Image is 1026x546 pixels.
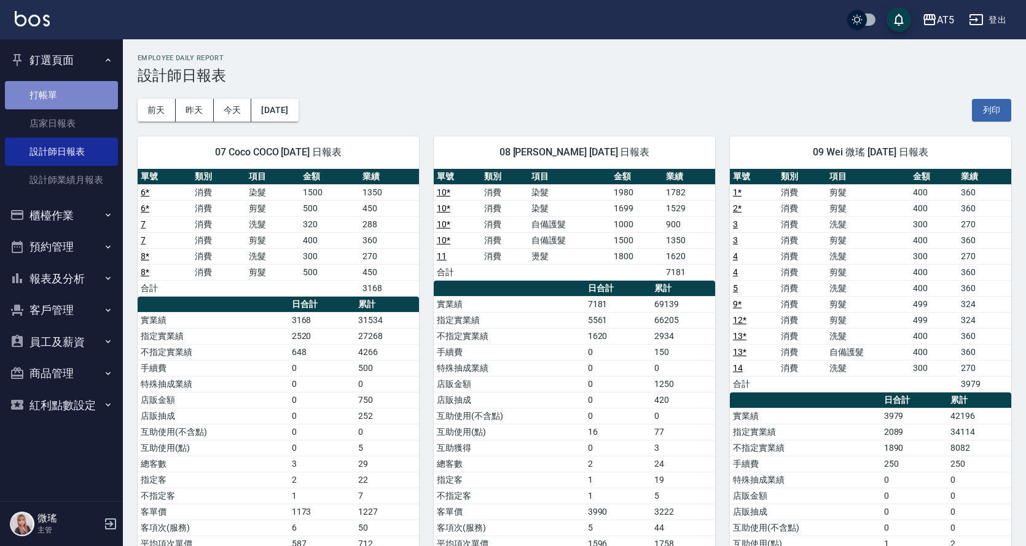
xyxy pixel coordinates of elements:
td: 自備護髮 [826,344,910,360]
td: 特殊抽成業績 [138,376,289,392]
td: 指定客 [138,472,289,488]
a: 店家日報表 [5,109,118,138]
td: 不指定實業績 [730,440,881,456]
td: 消費 [778,200,826,216]
th: 單號 [138,169,192,185]
td: 手續費 [138,360,289,376]
td: 1350 [359,184,419,200]
td: 消費 [481,232,528,248]
td: 自備護髮 [528,232,611,248]
td: 消費 [192,248,246,264]
a: 3 [733,219,738,229]
button: [DATE] [251,99,298,122]
td: 染髮 [246,184,300,200]
td: 252 [355,408,419,424]
td: 消費 [481,200,528,216]
td: 互助使用(不含點) [434,408,585,424]
td: 0 [881,488,947,504]
td: 3979 [958,376,1011,392]
a: 11 [437,251,447,261]
td: 5 [651,488,715,504]
td: 剪髮 [246,264,300,280]
td: 實業績 [730,408,881,424]
button: AT5 [917,7,959,33]
td: 499 [910,296,958,312]
td: 648 [289,344,355,360]
td: 324 [958,296,1011,312]
td: 洗髮 [826,360,910,376]
td: 1800 [611,248,663,264]
td: 消費 [481,216,528,232]
td: 300 [910,248,958,264]
th: 累計 [355,297,419,313]
td: 8082 [947,440,1011,456]
td: 互助使用(點) [434,424,585,440]
td: 324 [958,312,1011,328]
span: 07 Coco COCO [DATE] 日報表 [152,146,404,158]
td: 450 [359,264,419,280]
td: 2520 [289,328,355,344]
td: 洗髮 [246,216,300,232]
td: 400 [910,200,958,216]
th: 業績 [663,169,715,185]
td: 消費 [192,200,246,216]
td: 7181 [585,296,651,312]
td: 剪髮 [826,200,910,216]
th: 日合計 [585,281,651,297]
td: 270 [958,216,1011,232]
a: 5 [733,283,738,293]
td: 0 [585,360,651,376]
td: 店販金額 [730,488,881,504]
td: 750 [355,392,419,408]
td: 1 [585,472,651,488]
td: 手續費 [730,456,881,472]
td: 1250 [651,376,715,392]
th: 日合計 [289,297,355,313]
td: 指定實業績 [434,312,585,328]
td: 16 [585,424,651,440]
th: 類別 [778,169,826,185]
td: 5 [585,520,651,536]
th: 類別 [192,169,246,185]
td: 5 [355,440,419,456]
td: 不指定實業績 [434,328,585,344]
td: 400 [910,344,958,360]
td: 互助獲得 [434,440,585,456]
td: 3 [651,440,715,456]
td: 指定實業績 [730,424,881,440]
td: 320 [300,216,359,232]
td: 洗髮 [826,328,910,344]
td: 50 [355,520,419,536]
td: 1890 [881,440,947,456]
button: 櫃檯作業 [5,200,118,232]
button: 商品管理 [5,357,118,389]
td: 3990 [585,504,651,520]
td: 洗髮 [246,248,300,264]
a: 4 [733,251,738,261]
td: 1980 [611,184,663,200]
button: 列印 [972,99,1011,122]
a: 7 [141,219,146,229]
table: a dense table [730,169,1011,392]
td: 手續費 [434,344,585,360]
td: 27268 [355,328,419,344]
td: 0 [355,376,419,392]
td: 剪髮 [826,296,910,312]
td: 300 [910,360,958,376]
img: Person [10,512,34,536]
td: 0 [651,408,715,424]
td: 270 [958,360,1011,376]
td: 34114 [947,424,1011,440]
th: 累計 [651,281,715,297]
td: 2 [585,456,651,472]
td: 22 [355,472,419,488]
td: 1620 [663,248,715,264]
img: Logo [15,11,50,26]
td: 69139 [651,296,715,312]
td: 0 [585,440,651,456]
td: 剪髮 [826,232,910,248]
td: 0 [289,408,355,424]
th: 金額 [611,169,663,185]
td: 燙髮 [528,248,611,264]
td: 店販金額 [138,392,289,408]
